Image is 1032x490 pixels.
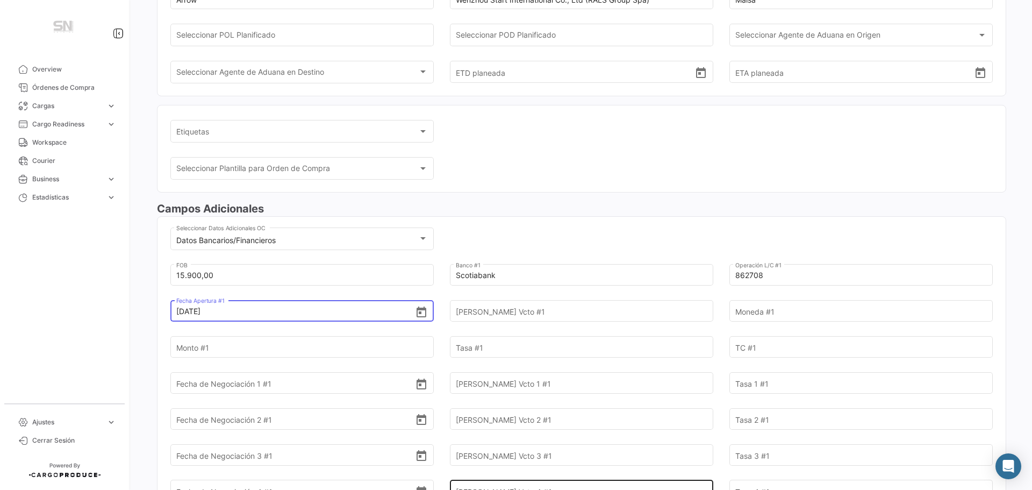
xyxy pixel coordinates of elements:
[32,101,102,111] span: Cargas
[9,152,120,170] a: Courier
[415,306,428,317] button: Open calendar
[157,201,1006,216] h3: Campos Adicionales
[106,119,116,129] span: expand_more
[32,156,116,166] span: Courier
[415,413,428,425] button: Open calendar
[38,13,91,43] img: Manufactura+Logo.png
[32,417,102,427] span: Ajustes
[106,174,116,184] span: expand_more
[415,378,428,389] button: Open calendar
[176,236,276,245] mat-select-trigger: Datos Bancarios/Financieros
[9,133,120,152] a: Workspace
[974,66,987,78] button: Open calendar
[735,33,978,42] span: Seleccionar Agente de Aduana en Origen
[106,101,116,111] span: expand_more
[176,69,419,79] span: Seleccionar Agente de Aduana en Destino
[32,65,116,74] span: Overview
[32,138,116,147] span: Workspace
[32,436,116,445] span: Cerrar Sesión
[32,174,102,184] span: Business
[415,449,428,461] button: Open calendar
[694,66,707,78] button: Open calendar
[176,129,419,138] span: Etiquetas
[176,166,419,175] span: Seleccionar Plantilla para Orden de Compra
[106,193,116,202] span: expand_more
[176,293,415,330] input: Seleccionar una fecha
[995,453,1021,479] div: Abrir Intercom Messenger
[9,60,120,79] a: Overview
[32,193,102,202] span: Estadísticas
[9,79,120,97] a: Órdenes de Compra
[32,119,102,129] span: Cargo Readiness
[32,83,116,93] span: Órdenes de Compra
[106,417,116,427] span: expand_more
